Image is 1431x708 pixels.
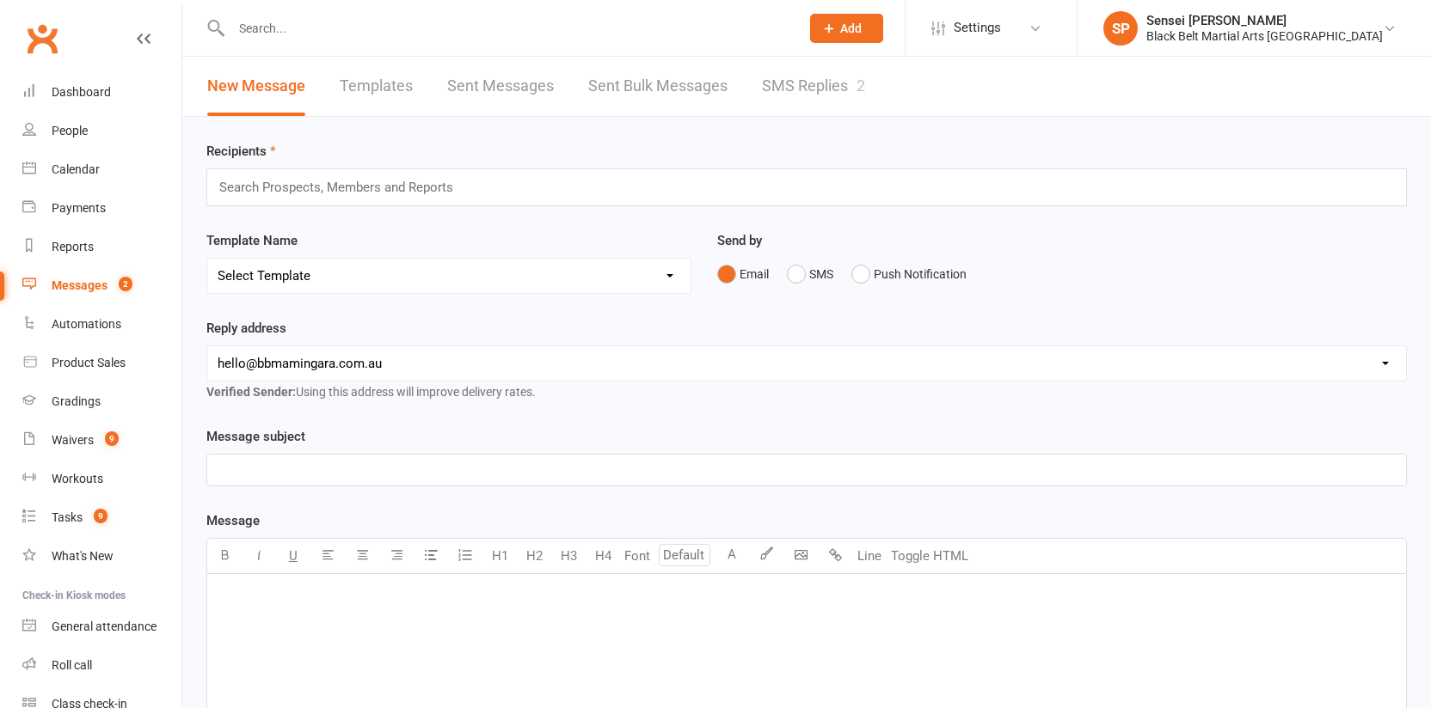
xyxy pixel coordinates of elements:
[52,394,101,408] div: Gradings
[207,57,305,116] a: New Message
[22,421,181,460] a: Waivers 9
[52,658,92,672] div: Roll call
[659,544,710,566] input: Default
[22,266,181,305] a: Messages 2
[289,548,298,564] span: U
[52,472,103,485] div: Workouts
[94,509,107,523] span: 9
[840,21,862,35] span: Add
[119,277,132,291] span: 2
[22,382,181,421] a: Gradings
[206,230,298,251] label: Template Name
[22,73,181,112] a: Dashboard
[22,344,181,382] a: Product Sales
[447,57,554,116] a: Sent Messages
[52,433,94,447] div: Waivers
[22,150,181,189] a: Calendar
[22,112,181,150] a: People
[551,539,586,573] button: H3
[762,57,865,116] a: SMS Replies2
[105,431,119,446] span: 9
[810,14,883,43] button: Add
[482,539,517,573] button: H1
[22,498,181,537] a: Tasks 9
[340,57,413,116] a: Templates
[52,201,106,215] div: Payments
[851,258,967,290] button: Push Notification
[52,356,126,369] div: Product Sales
[276,539,310,573] button: U
[22,646,181,685] a: Roll call
[852,539,887,573] button: Line
[717,230,762,251] label: Send by
[717,258,769,290] button: Email
[52,619,157,633] div: General attendance
[52,124,88,137] div: People
[52,549,114,563] div: What's New
[21,17,64,60] a: Clubworx
[206,385,296,399] strong: Verified Sender:
[52,317,121,331] div: Automations
[22,228,181,266] a: Reports
[52,85,111,99] div: Dashboard
[715,539,749,573] button: A
[22,607,181,646] a: General attendance kiosk mode
[52,240,94,253] div: Reports
[206,318,286,339] label: Reply address
[218,176,470,198] input: Search Prospects, Members and Reports
[620,539,654,573] button: Font
[586,539,620,573] button: H4
[857,76,865,95] div: 2
[52,278,107,292] div: Messages
[1146,13,1383,28] div: Sensei [PERSON_NAME]
[22,460,181,498] a: Workouts
[887,539,973,573] button: Toggle HTML
[206,426,305,447] label: Message subject
[22,305,181,344] a: Automations
[226,16,788,40] input: Search...
[787,258,833,290] button: SMS
[52,510,83,524] div: Tasks
[206,385,536,399] span: Using this address will improve delivery rates.
[22,537,181,576] a: What's New
[1103,11,1138,46] div: SP
[206,510,260,531] label: Message
[52,162,100,176] div: Calendar
[588,57,728,116] a: Sent Bulk Messages
[206,141,276,162] label: Recipients
[954,9,1001,47] span: Settings
[22,189,181,228] a: Payments
[517,539,551,573] button: H2
[1146,28,1383,44] div: Black Belt Martial Arts [GEOGRAPHIC_DATA]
